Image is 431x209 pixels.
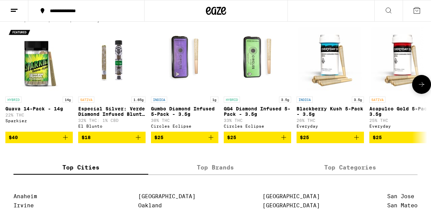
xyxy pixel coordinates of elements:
[151,26,218,132] a: Open page for Gumbo Diamond Infused 5-Pack - 3.5g from Circles Eclipse
[5,26,73,93] img: Sparkiez - Guava 14-Pack - 14g
[131,97,146,103] p: 1.65g
[63,97,73,103] p: 14g
[151,106,218,117] p: Gumbo Diamond Infused 5-Pack - 3.5g
[5,119,73,123] div: Sparkiez
[151,124,218,128] div: Circles Eclipse
[9,135,18,140] span: $40
[138,193,195,200] a: [GEOGRAPHIC_DATA]
[297,106,364,117] p: Blackberry Kush 5-Pack - 3.5g
[151,26,218,93] img: Circles Eclipse - Gumbo Diamond Infused 5-Pack - 3.5g
[4,5,49,10] span: Hi. Need any help?
[78,132,146,143] button: Add to bag
[297,124,364,128] div: Everyday
[5,113,73,117] p: 22% THC
[78,26,146,132] a: Open page for Especial Silver: Verde Diamond Infused Blunt - 1.65g from El Blunto
[297,132,364,143] button: Add to bag
[224,106,291,117] p: GG4 Diamond Infused 5-Pack - 3.5g
[279,97,291,103] p: 3.5g
[78,124,146,128] div: El Blunto
[138,202,162,209] a: Oakland
[78,118,146,123] p: 32% THC: 1% CBD
[148,160,283,175] label: Top Brands
[369,97,386,103] p: SATIVA
[224,124,291,128] div: Circles Eclipse
[13,202,34,209] a: Irvine
[300,135,309,140] span: $25
[224,26,291,132] a: Open page for GG4 Diamond Infused 5-Pack - 3.5g from Circles Eclipse
[263,202,320,209] a: [GEOGRAPHIC_DATA]
[210,97,218,103] p: 1g
[224,132,291,143] button: Add to bag
[5,106,73,111] p: Guava 14-Pack - 14g
[387,193,414,200] a: San Jose
[263,193,320,200] a: [GEOGRAPHIC_DATA]
[78,26,146,93] img: El Blunto - Especial Silver: Verde Diamond Infused Blunt - 1.65g
[151,118,218,123] p: 30% THC
[224,97,240,103] p: HYBRID
[224,26,291,93] img: Circles Eclipse - GG4 Diamond Infused 5-Pack - 3.5g
[5,97,22,103] p: HYBRID
[13,193,37,200] a: Anaheim
[297,26,364,132] a: Open page for Blackberry Kush 5-Pack - 3.5g from Everyday
[13,160,418,175] div: tabs
[387,202,418,209] a: San Mateo
[283,160,418,175] label: Top Categories
[151,132,218,143] button: Add to bag
[297,118,364,123] p: 26% THC
[297,26,364,93] img: Everyday - Blackberry Kush 5-Pack - 3.5g
[297,97,313,103] p: INDICA
[373,135,382,140] span: $25
[78,106,146,117] p: Especial Silver: Verde Diamond Infused Blunt - 1.65g
[154,135,163,140] span: $25
[352,97,364,103] p: 3.5g
[5,26,73,132] a: Open page for Guava 14-Pack - 14g from Sparkiez
[224,118,291,123] p: 33% THC
[13,160,148,175] label: Top Cities
[78,97,94,103] p: SATIVA
[151,97,167,103] p: INDICA
[82,135,91,140] span: $18
[227,135,236,140] span: $25
[5,132,73,143] button: Add to bag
